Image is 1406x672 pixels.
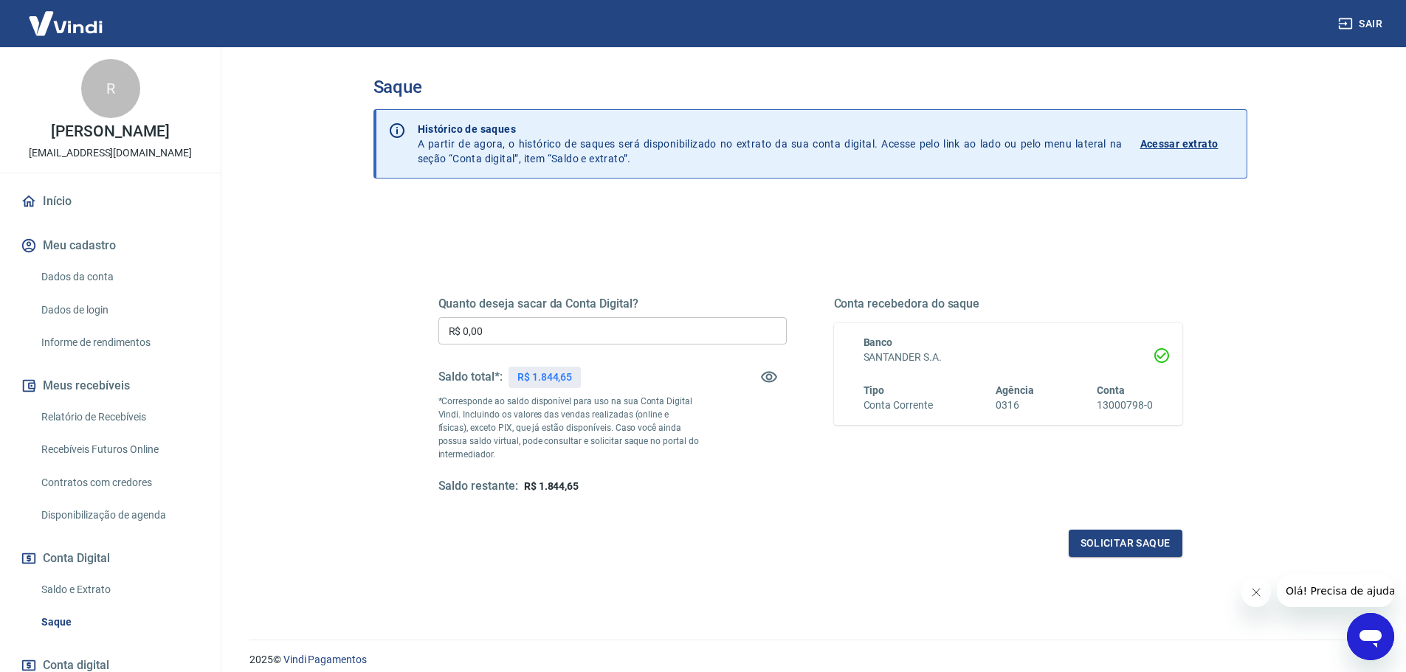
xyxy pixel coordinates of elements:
a: Saque [35,607,203,637]
a: Disponibilização de agenda [35,500,203,530]
span: R$ 1.844,65 [524,480,579,492]
a: Informe de rendimentos [35,328,203,358]
iframe: Botão para abrir a janela de mensagens [1347,613,1394,660]
a: Vindi Pagamentos [283,654,367,665]
iframe: Mensagem da empresa [1277,575,1394,607]
h6: 0316 [996,398,1034,413]
p: R$ 1.844,65 [517,370,572,385]
span: Agência [996,384,1034,396]
button: Sair [1335,10,1388,38]
h5: Saldo restante: [438,479,518,494]
a: Relatório de Recebíveis [35,402,203,432]
p: [PERSON_NAME] [51,124,169,139]
div: R [81,59,140,118]
iframe: Fechar mensagem [1241,578,1271,607]
span: Conta [1097,384,1125,396]
p: Acessar extrato [1140,136,1219,151]
button: Conta Digital [18,542,203,575]
p: [EMAIL_ADDRESS][DOMAIN_NAME] [29,145,192,161]
h5: Conta recebedora do saque [834,297,1182,311]
span: Tipo [864,384,885,396]
p: *Corresponde ao saldo disponível para uso na sua Conta Digital Vindi. Incluindo os valores das ve... [438,395,700,461]
a: Acessar extrato [1140,122,1235,166]
h3: Saque [373,77,1247,97]
span: Banco [864,336,893,348]
h6: SANTANDER S.A. [864,350,1153,365]
button: Solicitar saque [1069,530,1182,557]
a: Dados de login [35,295,203,325]
h5: Quanto deseja sacar da Conta Digital? [438,297,787,311]
a: Início [18,185,203,218]
h5: Saldo total*: [438,370,503,384]
button: Meu cadastro [18,229,203,262]
h6: 13000798-0 [1097,398,1153,413]
span: Olá! Precisa de ajuda? [9,10,124,22]
h6: Conta Corrente [864,398,933,413]
p: Histórico de saques [418,122,1123,136]
img: Vindi [18,1,114,46]
p: A partir de agora, o histórico de saques será disponibilizado no extrato da sua conta digital. Ac... [418,122,1123,166]
a: Saldo e Extrato [35,575,203,605]
a: Recebíveis Futuros Online [35,434,203,465]
a: Dados da conta [35,262,203,292]
p: 2025 © [249,652,1371,668]
button: Meus recebíveis [18,370,203,402]
a: Contratos com credores [35,468,203,498]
